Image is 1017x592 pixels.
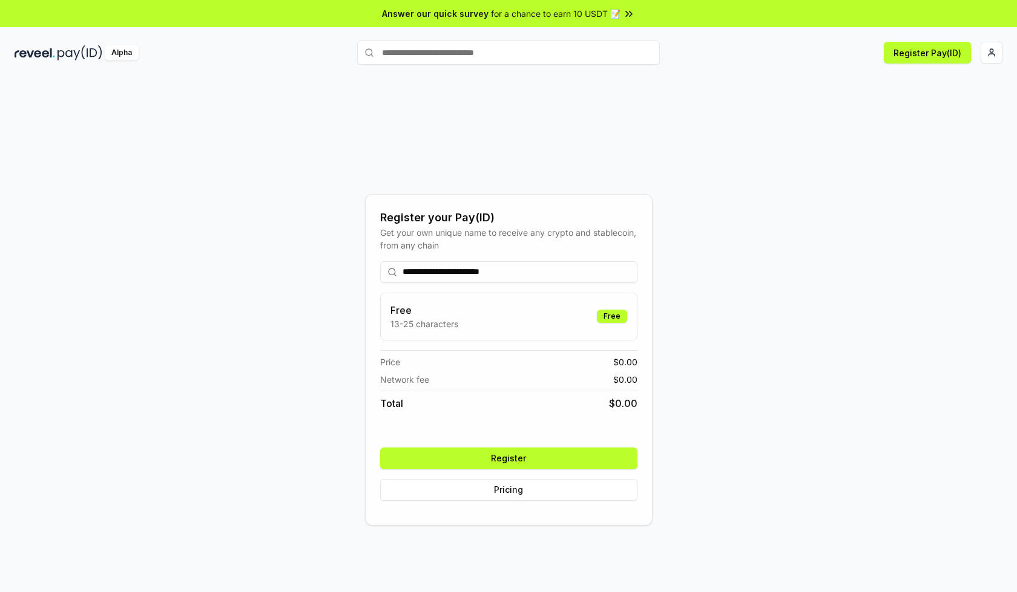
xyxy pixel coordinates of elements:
div: Free [597,310,627,323]
div: Alpha [105,45,139,60]
span: for a chance to earn 10 USDT 📝 [491,7,620,20]
span: Network fee [380,373,429,386]
span: Answer our quick survey [382,7,489,20]
p: 13-25 characters [390,317,458,330]
div: Get your own unique name to receive any crypto and stablecoin, from any chain [380,226,637,252]
img: reveel_dark [15,45,55,60]
span: $ 0.00 [613,356,637,368]
button: Register Pay(ID) [884,42,971,63]
span: $ 0.00 [609,396,637,411]
h3: Free [390,303,458,317]
span: $ 0.00 [613,373,637,386]
button: Register [380,447,637,469]
button: Pricing [380,479,637,501]
span: Price [380,356,400,368]
div: Register your Pay(ID) [380,209,637,226]
span: Total [380,396,403,411]
img: pay_id [58,45,102,60]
